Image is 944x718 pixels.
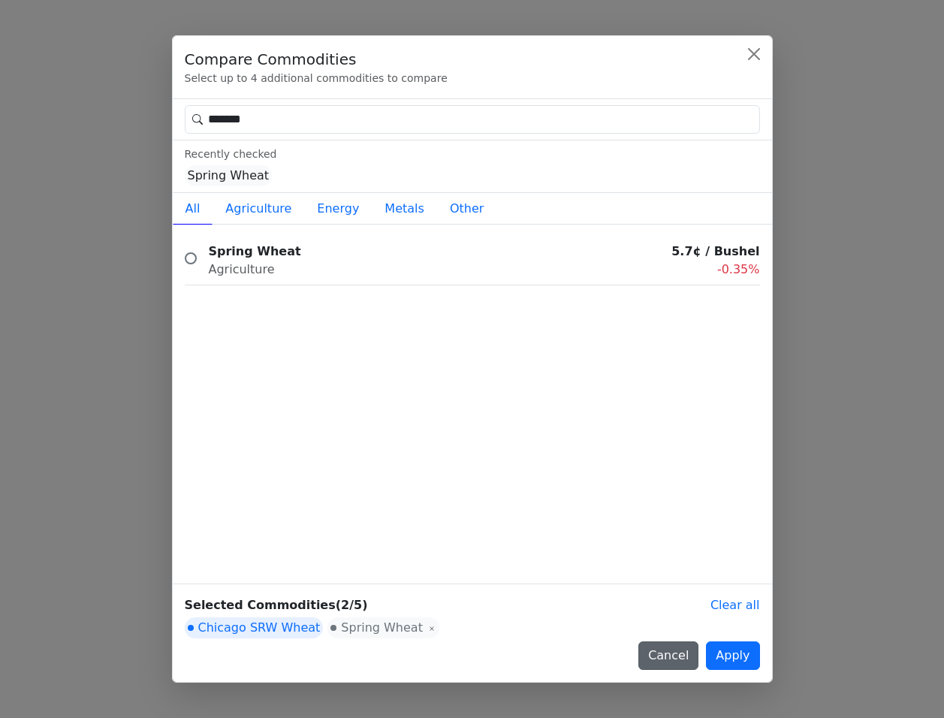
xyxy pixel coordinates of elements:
[710,596,760,614] button: Clear all
[717,261,760,279] div: -0.35%
[706,641,759,670] button: Apply
[198,620,321,635] span: Chicago SRW Wheat
[341,620,423,635] span: Spring Wheat
[742,42,766,66] button: Close
[213,193,304,225] button: Agriculture
[372,193,437,225] button: Metals
[304,193,372,225] button: Energy
[185,165,273,186] span: Spring Wheat
[671,243,759,261] div: 5.7¢ / Bushel
[173,193,213,225] button: All
[437,193,496,225] button: Other
[336,598,368,612] span: (2/5)
[185,48,448,71] h5: Compare Commodities
[209,261,301,279] div: Agriculture
[185,146,760,165] div: Recently checked
[209,243,301,261] div: Spring Wheat
[185,596,368,614] span: Selected Commodities
[185,71,448,86] p: Select up to 4 additional commodities to compare
[638,641,698,670] button: Cancel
